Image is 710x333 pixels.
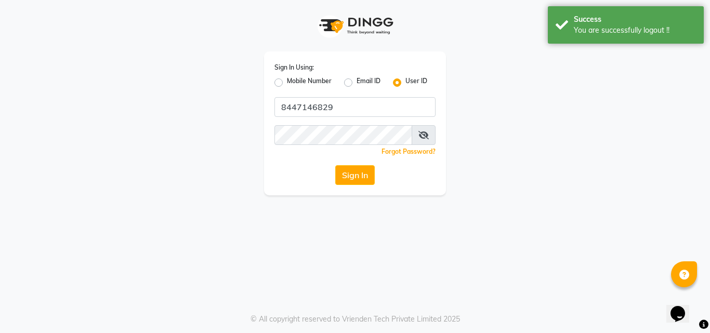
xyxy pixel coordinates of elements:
[666,291,700,323] iframe: chat widget
[274,63,314,72] label: Sign In Using:
[313,10,397,41] img: logo1.svg
[574,14,696,25] div: Success
[274,97,436,117] input: Username
[405,76,427,89] label: User ID
[382,148,436,155] a: Forgot Password?
[574,25,696,36] div: You are successfully logout !!
[274,125,412,145] input: Username
[287,76,332,89] label: Mobile Number
[335,165,375,185] button: Sign In
[357,76,380,89] label: Email ID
